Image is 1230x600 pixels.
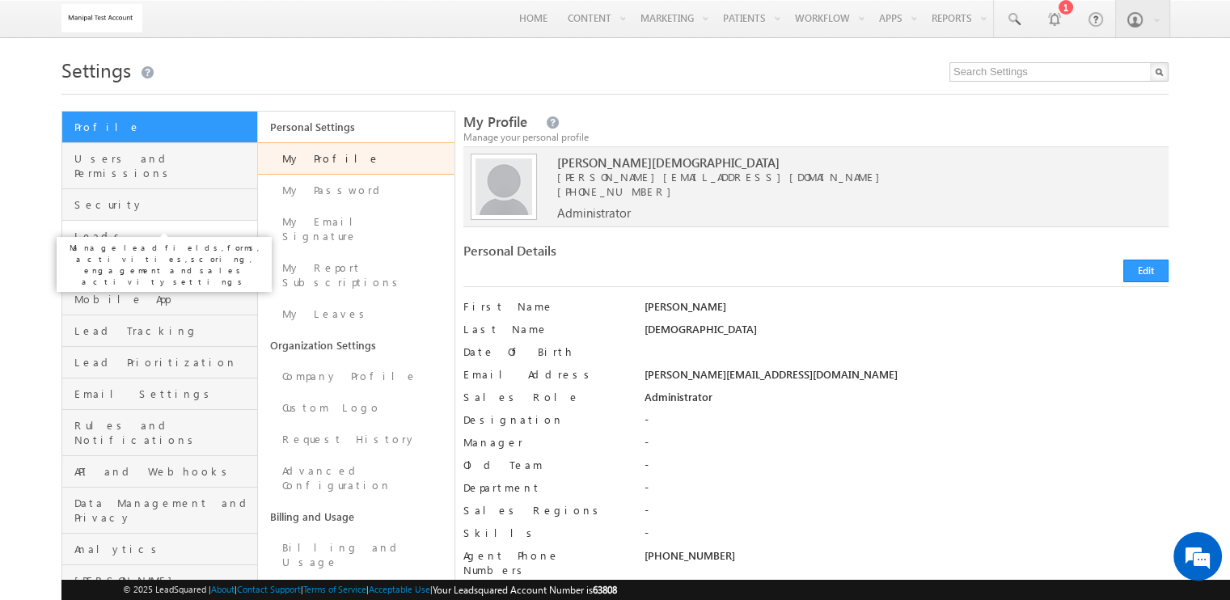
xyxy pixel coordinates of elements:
div: - [644,503,1169,526]
span: Leads [74,229,253,243]
a: Terms of Service [303,584,366,594]
div: [PHONE_NUMBER] [644,548,1169,571]
span: [PERSON_NAME] [74,573,253,588]
span: My Profile [463,112,527,131]
span: Email Settings [74,387,253,401]
a: Lead Tracking [62,315,257,347]
a: Advanced Configuration [258,455,454,501]
div: [PERSON_NAME][EMAIL_ADDRESS][DOMAIN_NAME] [644,367,1169,390]
span: Your Leadsquared Account Number is [433,584,617,596]
span: Lead Tracking [74,323,253,338]
div: Personal Details [463,243,807,266]
span: Data Management and Privacy [74,496,253,525]
span: [PERSON_NAME][EMAIL_ADDRESS][DOMAIN_NAME] [557,170,1122,184]
label: Skills [463,526,626,540]
div: - [644,458,1169,480]
label: Date Of Birth [463,344,626,359]
a: My Profile [258,142,454,175]
label: Email Address [463,367,626,382]
a: My Report Subscriptions [258,252,454,298]
img: Custom Logo [61,4,142,32]
a: Email Settings [62,378,257,410]
label: Sales Role [463,390,626,404]
span: Lead Prioritization [74,355,253,370]
div: - [644,480,1169,503]
a: Profile [62,112,257,143]
a: Contact Support [237,584,301,594]
a: Personal Settings [258,112,454,142]
a: Request History [258,424,454,455]
span: © 2025 LeadSquared | | | | | [123,582,617,598]
div: - [644,412,1169,435]
span: Profile [74,120,253,134]
a: Leads [62,221,257,252]
a: Data Management and Privacy [62,488,257,534]
input: Search Settings [949,62,1169,82]
span: Users and Permissions [74,151,253,180]
a: Mobile App [62,284,257,315]
label: Old Team [463,458,626,472]
a: Billing and Usage [258,532,454,578]
div: Manage your personal profile [463,130,1169,145]
a: Rules and Notifications [62,410,257,456]
span: Mobile App [74,292,253,306]
span: Rules and Notifications [74,418,253,447]
span: [PHONE_NUMBER] [557,184,679,198]
p: Manage lead fields, forms, activities, scoring, engagement and sales activity settings [63,242,265,287]
label: Designation [463,412,626,427]
label: First Name [463,299,626,314]
div: Administrator [644,390,1169,412]
label: Manager [463,435,626,450]
a: My Leaves [258,298,454,330]
label: Department [463,480,626,495]
a: Acceptable Use [369,584,430,594]
span: Administrator [557,205,631,220]
label: Agent Phone Numbers [463,548,626,577]
div: - [644,526,1169,548]
label: Last Name [463,322,626,336]
label: Sales Regions [463,503,626,518]
span: API and Webhooks [74,464,253,479]
div: [PERSON_NAME] [644,299,1169,322]
div: [DEMOGRAPHIC_DATA] [644,322,1169,344]
div: - [644,435,1169,458]
a: Custom Logo [258,392,454,424]
a: My Email Signature [258,206,454,252]
span: Security [74,197,253,212]
a: Analytics [62,534,257,565]
span: [PERSON_NAME][DEMOGRAPHIC_DATA] [557,155,1122,170]
a: Company Profile [258,361,454,392]
button: Edit [1123,260,1169,282]
a: Users and Permissions [62,143,257,189]
a: Organization Settings [258,330,454,361]
a: About [211,584,235,594]
a: My Password [258,175,454,206]
span: Settings [61,57,131,82]
a: Security [62,189,257,221]
span: Analytics [74,542,253,556]
a: Billing and Usage [258,501,454,532]
a: Lead Prioritization [62,347,257,378]
a: API and Webhooks [62,456,257,488]
a: [PERSON_NAME] [62,565,257,597]
span: 63808 [593,584,617,596]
